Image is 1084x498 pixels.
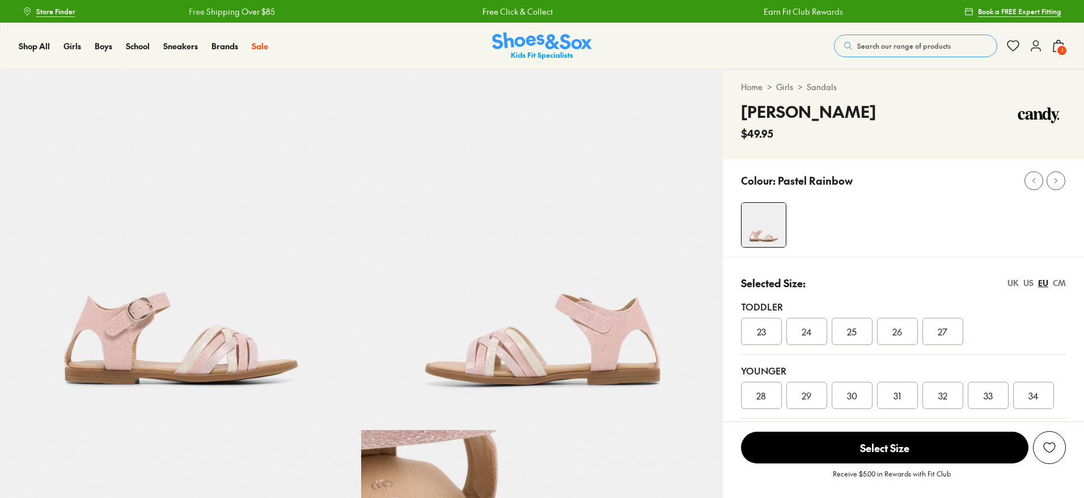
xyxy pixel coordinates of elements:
[19,40,50,52] a: Shop All
[1038,277,1048,289] div: EU
[361,69,722,430] img: 5-558071_1
[1053,277,1066,289] div: CM
[807,81,837,93] a: Sandals
[1023,277,1034,289] div: US
[1056,45,1068,56] span: 1
[756,389,766,402] span: 28
[978,6,1061,16] span: Book a FREE Expert Fitting
[188,6,274,18] a: Free Shipping Over $85
[984,389,993,402] span: 33
[95,40,112,52] a: Boys
[778,173,853,188] p: Pastel Rainbow
[492,32,592,60] a: Shoes & Sox
[763,6,842,18] a: Earn Fit Club Rewards
[1052,33,1065,58] button: 1
[1033,431,1066,464] button: Add to Wishlist
[741,100,876,124] h4: [PERSON_NAME]
[482,6,552,18] a: Free Click & Collect
[892,325,902,338] span: 26
[1028,389,1039,402] span: 34
[252,40,268,52] a: Sale
[802,389,811,402] span: 29
[833,469,951,489] p: Receive $5.00 in Rewards with Fit Club
[741,300,1066,313] div: Toddler
[1007,277,1019,289] div: UK
[492,32,592,60] img: SNS_Logo_Responsive.svg
[63,40,81,52] a: Girls
[741,173,776,188] p: Colour:
[742,203,786,247] img: 4-558070_1
[741,275,806,291] p: Selected Size:
[834,35,997,57] button: Search our range of products
[741,81,1066,93] div: > >
[741,81,763,93] a: Home
[1011,100,1066,134] img: Vendor logo
[126,40,150,52] a: School
[757,325,766,338] span: 23
[36,6,75,16] span: Store Finder
[857,41,951,51] span: Search our range of products
[894,389,901,402] span: 31
[741,364,1066,377] div: Younger
[23,1,75,22] a: Store Finder
[741,432,1028,463] span: Select Size
[211,40,238,52] a: Brands
[847,389,857,402] span: 30
[802,325,812,338] span: 24
[776,81,793,93] a: Girls
[741,431,1028,464] button: Select Size
[938,325,947,338] span: 27
[938,389,947,402] span: 32
[964,1,1061,22] a: Book a FREE Expert Fitting
[847,325,857,338] span: 25
[741,126,773,141] span: $49.95
[163,40,198,52] a: Sneakers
